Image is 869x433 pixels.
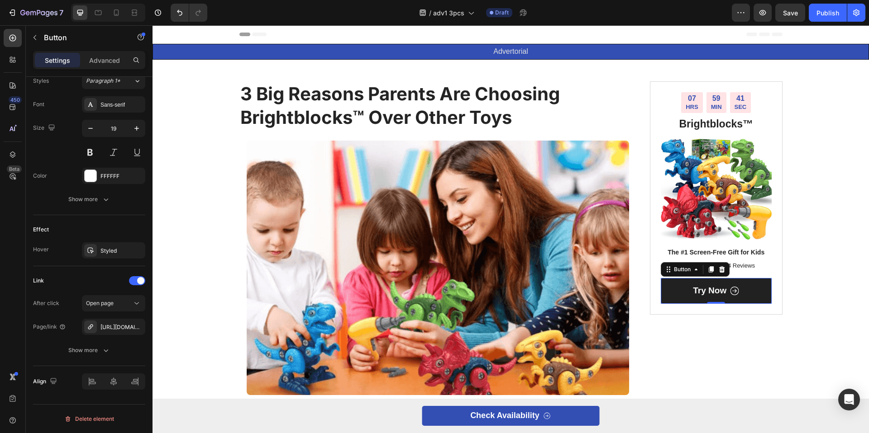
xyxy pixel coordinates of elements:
[82,73,145,89] button: Paragraph 1*
[433,8,464,18] span: adv1 3pcs
[559,69,569,78] div: 59
[515,223,612,231] strong: The #1 Screen-Free Gift for Kids
[33,323,66,331] div: Page/link
[100,323,143,331] div: [URL][DOMAIN_NAME]
[9,96,22,104] div: 450
[68,195,110,204] div: Show more
[775,4,805,22] button: Save
[508,253,619,278] a: Try Now
[94,115,477,370] img: gempages_585497904760750909-24d9c3c2-b3b4-4988-9100-61ee6bd71a35.png
[33,226,49,234] div: Effect
[318,385,387,395] p: Check Availability
[33,122,57,134] div: Size
[153,25,869,433] iframe: Design area
[100,172,143,180] div: FFFFFF
[429,8,431,18] span: /
[508,113,619,214] img: gempages_585497904760750909-9734f64d-60af-420c-8eea-3cd64251dc4e.jpg
[82,295,145,311] button: Open page
[59,7,63,18] p: 7
[582,78,594,86] p: SEC
[809,4,847,22] button: Publish
[582,69,594,78] div: 41
[89,56,120,65] p: Advanced
[783,9,798,17] span: Save
[270,381,447,400] a: Check Availability
[33,412,145,426] button: Delete element
[64,414,114,424] div: Delete element
[7,165,22,173] div: Beta
[838,389,860,410] div: Open Intercom Messenger
[86,300,114,306] span: Open page
[88,57,407,103] strong: 3 Big Reasons Parents Are Choosing Brightblocks™ Over Other Toys
[33,299,59,307] div: After click
[33,100,44,108] div: Font
[520,240,540,248] div: Button
[86,77,120,85] span: Paragraph 1*
[68,346,110,355] div: Show more
[44,32,121,43] p: Button
[171,4,207,22] div: Undo/Redo
[540,260,574,271] p: Try Now
[100,247,143,255] div: Styled
[33,342,145,358] button: Show more
[33,376,59,388] div: Align
[533,78,545,86] p: HRS
[816,8,839,18] div: Publish
[33,172,47,180] div: Color
[33,277,44,285] div: Link
[45,56,70,65] p: Settings
[559,78,569,86] p: MIN
[33,245,49,254] div: Hover
[33,77,49,85] div: Styles
[100,101,143,109] div: Sans-serif
[4,4,67,22] button: 7
[33,191,145,207] button: Show more
[1,20,715,33] p: Advertorial
[526,93,601,104] strong: Brightblocks™
[564,237,602,245] p: 1,524 Reviews
[495,9,509,17] span: Draft
[533,69,545,78] div: 07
